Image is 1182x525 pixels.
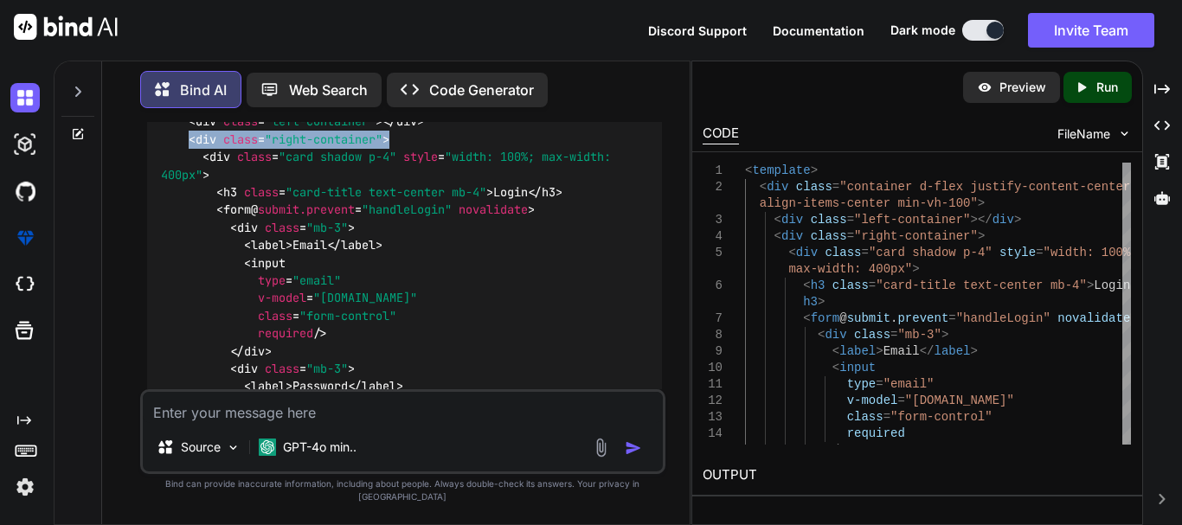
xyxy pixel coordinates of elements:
span: class [796,180,832,194]
span: class [223,131,258,147]
span: = [890,328,897,342]
span: > [876,344,883,358]
span: Documentation [773,23,864,38]
span: < [745,163,752,177]
span: > [978,196,985,210]
span: > [971,344,978,358]
img: cloudideIcon [10,270,40,299]
div: 15 [703,442,723,458]
span: form [811,311,840,325]
img: Bind AI [14,14,118,40]
span: v-model [258,291,306,306]
span: < [803,279,810,292]
span: /> [832,443,847,457]
span: = [883,410,890,424]
span: class [854,328,890,342]
span: < @ = > [216,202,535,218]
span: < > [244,379,292,394]
div: 1 [703,163,723,179]
span: "handleLogin" [362,202,452,218]
img: darkChat [10,83,40,112]
span: class [258,308,292,323]
span: "width: 100%; [1044,246,1138,259]
div: 5 [703,245,723,261]
span: class [265,361,299,376]
span: "mb-3" [897,328,941,342]
span: h3 [811,279,825,292]
span: = [948,311,955,325]
span: div [796,246,818,259]
span: label [839,344,876,358]
span: FileName [1057,125,1110,143]
span: label [362,379,396,394]
span: Email [883,344,920,358]
span: = [832,180,839,194]
span: novalidate [459,202,528,218]
img: Pick Models [226,440,241,455]
span: class [825,246,861,259]
span: < = > [216,184,493,200]
span: type [258,272,286,288]
span: submit [847,311,890,325]
img: darkAi-studio [10,130,40,159]
div: 13 [703,409,723,426]
span: "email" [292,272,341,288]
span: template [752,163,810,177]
span: < > [244,238,292,253]
span: "card shadow p-4" [279,150,396,165]
span: "right-container" [265,131,382,147]
span: class [847,410,883,424]
p: Source [181,439,221,456]
span: class [265,220,299,235]
span: </ > [230,343,272,359]
span: < = > [189,114,382,130]
span: < [774,229,781,243]
span: > [1087,279,1094,292]
h2: OUTPUT [692,455,1142,496]
span: > [818,295,825,309]
span: label [341,238,376,253]
span: div [781,229,803,243]
div: 7 [703,311,723,327]
span: < = = = /> [161,255,417,342]
span: submit.prevent [258,202,355,218]
img: githubDark [10,176,40,206]
span: class [811,213,847,227]
div: 2 [703,179,723,195]
span: h3 [803,295,818,309]
span: < [832,344,839,358]
button: Invite Team [1028,13,1154,48]
p: Code Generator [429,80,534,100]
span: max-width: 400px" [788,262,912,276]
span: = [876,377,883,391]
p: GPT-4o min.. [283,439,357,456]
div: 3 [703,212,723,228]
span: "card shadow p-4" [869,246,992,259]
button: Documentation [773,22,864,40]
span: div [825,328,846,342]
span: = [897,394,904,407]
span: > [1014,213,1021,227]
span: "right-container" [854,229,978,243]
p: Preview [999,79,1046,96]
span: ></ [971,213,992,227]
span: style [999,246,1036,259]
span: < [788,246,795,259]
span: < [832,361,839,375]
span: novalidate [1057,311,1130,325]
p: Web Search [289,80,368,100]
img: premium [10,223,40,253]
span: . [890,311,897,325]
p: Bind can provide inaccurate information, including about people. Always double-check its answers.... [140,477,665,503]
span: div [781,213,803,227]
span: < [803,311,810,325]
span: </ [920,344,935,358]
span: < [774,213,781,227]
span: class [244,184,279,200]
span: class [811,229,847,243]
div: 4 [703,228,723,245]
span: < = > [230,361,355,376]
div: 12 [703,393,723,409]
span: < [760,180,767,194]
img: chevron down [1117,126,1132,141]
